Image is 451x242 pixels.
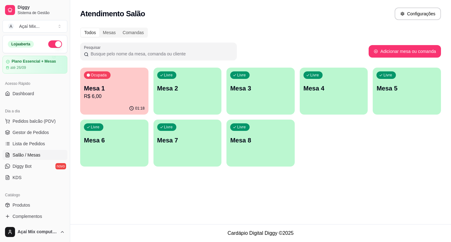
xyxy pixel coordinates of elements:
[91,73,107,78] p: Ocupada
[8,23,14,29] span: A
[119,28,148,37] div: Comandas
[84,93,145,100] p: R$ 6,00
[18,229,57,235] span: Açaí Mix computador
[395,8,441,20] button: Configurações
[3,224,67,239] button: Açaí Mix computador
[226,68,295,115] button: LivreMesa 3
[13,163,32,169] span: Diggy Bot
[164,73,173,78] p: Livre
[3,172,67,183] a: KDS
[237,125,246,130] p: Livre
[310,73,319,78] p: Livre
[135,106,145,111] p: 01:18
[3,106,67,116] div: Dia a dia
[300,68,368,115] button: LivreMesa 4
[80,120,148,167] button: LivreMesa 6
[3,56,67,74] a: Plano Essencial + Mesasaté 26/09
[13,90,34,97] span: Dashboard
[99,28,119,37] div: Mesas
[81,28,99,37] div: Todos
[373,68,441,115] button: LivreMesa 5
[383,73,392,78] p: Livre
[237,73,246,78] p: Livre
[12,59,56,64] article: Plano Essencial + Mesas
[70,224,451,242] footer: Cardápio Digital Diggy © 2025
[18,5,65,10] span: Diggy
[3,161,67,171] a: Diggy Botnovo
[13,118,56,124] span: Pedidos balcão (PDV)
[153,68,222,115] button: LivreMesa 2
[91,125,100,130] p: Livre
[376,84,437,93] p: Mesa 5
[80,9,145,19] h2: Atendimento Salão
[157,136,218,145] p: Mesa 7
[13,174,22,181] span: KDS
[19,23,39,29] div: Açaí Mix ...
[13,202,30,208] span: Produtos
[3,20,67,33] button: Select a team
[13,152,40,158] span: Salão / Mesas
[3,211,67,221] a: Complementos
[84,45,103,50] label: Pesquisar
[157,84,218,93] p: Mesa 2
[3,139,67,149] a: Lista de Pedidos
[3,89,67,99] a: Dashboard
[164,125,173,130] p: Livre
[303,84,364,93] p: Mesa 4
[3,190,67,200] div: Catálogo
[8,41,34,48] div: Loja aberta
[13,129,49,136] span: Gestor de Pedidos
[230,84,291,93] p: Mesa 3
[13,141,45,147] span: Lista de Pedidos
[3,127,67,137] a: Gestor de Pedidos
[3,200,67,210] a: Produtos
[153,120,222,167] button: LivreMesa 7
[10,65,26,70] article: até 26/09
[89,51,233,57] input: Pesquisar
[3,79,67,89] div: Acesso Rápido
[3,150,67,160] a: Salão / Mesas
[3,116,67,126] button: Pedidos balcão (PDV)
[84,84,145,93] p: Mesa 1
[369,45,441,58] button: Adicionar mesa ou comanda
[13,213,42,219] span: Complementos
[84,136,145,145] p: Mesa 6
[48,40,62,48] button: Alterar Status
[3,3,67,18] a: DiggySistema de Gestão
[80,68,148,115] button: OcupadaMesa 1R$ 6,0001:18
[230,136,291,145] p: Mesa 8
[226,120,295,167] button: LivreMesa 8
[18,10,65,15] span: Sistema de Gestão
